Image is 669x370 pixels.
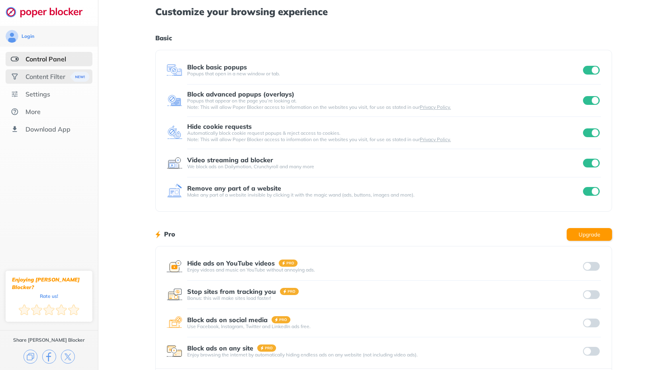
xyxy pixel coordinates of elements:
[187,123,252,130] div: Hide cookie requests
[187,185,281,192] div: Remove any part of a website
[11,55,19,63] img: features-selected.svg
[12,276,86,291] div: Enjoying [PERSON_NAME] Blocker?
[187,352,581,358] div: Enjoy browsing the internet by automatically hiding endless ads on any website (not including vid...
[187,192,581,198] div: Make any part of a website invisible by clicking it with the magic wand (ads, buttons, images and...
[166,287,182,303] img: feature icon
[25,125,70,133] div: Download App
[166,343,182,359] img: feature icon
[25,73,65,81] div: Content Filter
[166,315,182,331] img: feature icon
[166,92,182,108] img: feature icon
[187,156,273,163] div: Video streaming ad blocker
[187,163,581,170] div: We block ads on Dailymotion, Crunchyroll and many more
[166,258,182,274] img: feature icon
[25,108,41,116] div: More
[166,155,182,171] img: feature icon
[187,260,275,267] div: Hide ads on YouTube videos
[187,288,276,295] div: Stop sites from tracking you
[279,260,298,267] img: pro-badge.svg
[23,350,37,364] img: copy.svg
[166,183,182,199] img: feature icon
[22,33,34,39] div: Login
[70,72,89,82] img: menuBanner.svg
[11,90,19,98] img: settings.svg
[11,125,19,133] img: download-app.svg
[280,288,299,295] img: pro-badge.svg
[6,30,18,43] img: avatar.svg
[187,91,294,98] div: Block advanced popups (overlays)
[61,350,75,364] img: x.svg
[6,6,91,18] img: logo-webpage.svg
[187,130,581,143] div: Automatically block cookie request popups & reject access to cookies. Note: This will allow Poper...
[187,71,581,77] div: Popups that open in a new window or tab.
[155,33,612,43] h1: Basic
[166,125,182,141] img: feature icon
[187,63,247,71] div: Block basic popups
[187,323,581,330] div: Use Facebook, Instagram, Twitter and LinkedIn ads free.
[187,344,253,352] div: Block ads on any site
[164,229,175,239] h1: Pro
[25,90,50,98] div: Settings
[155,6,612,17] h1: Customize your browsing experience
[42,350,56,364] img: facebook.svg
[40,294,58,298] div: Rate us!
[420,136,451,142] a: Privacy Policy.
[11,73,19,81] img: social.svg
[272,316,291,323] img: pro-badge.svg
[155,230,160,239] img: lighting bolt
[257,344,276,352] img: pro-badge.svg
[13,337,85,343] div: Share [PERSON_NAME] Blocker
[187,267,581,273] div: Enjoy videos and music on YouTube without annoying ads.
[420,104,451,110] a: Privacy Policy.
[11,108,19,116] img: about.svg
[187,316,268,323] div: Block ads on social media
[187,295,581,301] div: Bonus: this will make sites load faster!
[25,55,66,63] div: Control Panel
[567,228,612,241] button: Upgrade
[166,62,182,78] img: feature icon
[187,98,581,110] div: Popups that appear on the page you’re looking at. Note: This will allow Poper Blocker access to i...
